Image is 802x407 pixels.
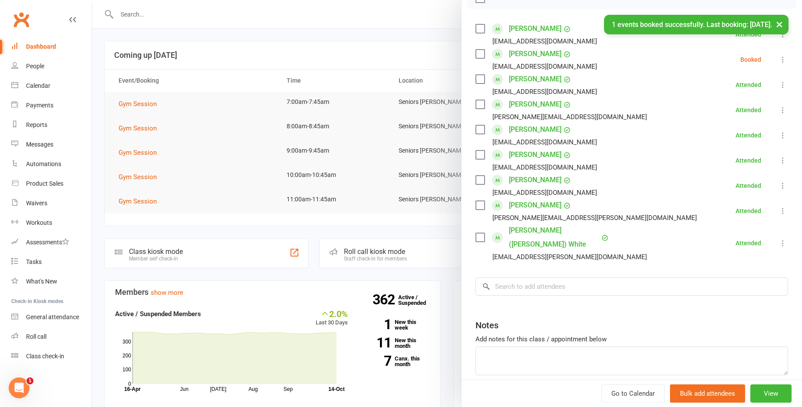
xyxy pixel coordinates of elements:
a: [PERSON_NAME] [509,148,561,162]
div: Product Sales [26,180,63,187]
div: Notes [475,319,498,331]
div: Tasks [26,258,42,265]
a: [PERSON_NAME] [509,123,561,137]
div: Workouts [26,219,52,226]
div: [PERSON_NAME][EMAIL_ADDRESS][PERSON_NAME][DOMAIN_NAME] [492,212,697,224]
a: [PERSON_NAME] [509,173,561,187]
div: Attended [736,31,761,37]
div: [EMAIL_ADDRESS][DOMAIN_NAME] [492,36,597,47]
a: Calendar [11,76,92,96]
div: [EMAIL_ADDRESS][DOMAIN_NAME] [492,86,597,97]
div: Attended [736,240,761,246]
a: General attendance kiosk mode [11,307,92,327]
div: Roll call [26,333,46,340]
div: Attended [736,82,761,88]
div: Assessments [26,239,69,246]
div: What's New [26,278,57,285]
a: [PERSON_NAME] [509,72,561,86]
a: Class kiosk mode [11,347,92,366]
input: Search to add attendees [475,277,788,296]
div: 1 events booked successfully. Last booking: [DATE]. [604,15,789,34]
a: [PERSON_NAME] ([PERSON_NAME]) White [509,224,599,251]
div: [EMAIL_ADDRESS][DOMAIN_NAME] [492,162,597,173]
a: People [11,57,92,76]
div: Reports [26,121,47,128]
div: Messages [26,141,53,148]
div: Attended [736,157,761,163]
iframe: Intercom live chat [9,377,30,398]
a: Product Sales [11,174,92,193]
div: [PERSON_NAME][EMAIL_ADDRESS][DOMAIN_NAME] [492,111,647,123]
div: Automations [26,160,61,167]
div: General attendance [26,314,79,320]
div: Attended [736,183,761,189]
div: Booked [740,57,761,63]
span: 1 [26,377,33,384]
div: [EMAIL_ADDRESS][PERSON_NAME][DOMAIN_NAME] [492,251,647,263]
div: [EMAIL_ADDRESS][DOMAIN_NAME] [492,61,597,72]
button: View [750,384,792,403]
div: Payments [26,102,53,109]
button: × [772,15,787,33]
a: [PERSON_NAME] [509,198,561,212]
a: Automations [11,154,92,174]
a: [PERSON_NAME] [509,47,561,61]
a: Clubworx [10,9,32,30]
div: Attended [736,132,761,138]
a: Go to Calendar [601,384,665,403]
div: Attended [736,107,761,113]
a: What's New [11,272,92,291]
div: Dashboard [26,43,56,50]
div: People [26,63,44,70]
button: Bulk add attendees [670,384,745,403]
div: Attended [736,208,761,214]
a: Payments [11,96,92,115]
a: Reports [11,115,92,135]
div: [EMAIL_ADDRESS][DOMAIN_NAME] [492,187,597,198]
a: Assessments [11,233,92,252]
div: Waivers [26,200,47,207]
a: Waivers [11,193,92,213]
div: [EMAIL_ADDRESS][DOMAIN_NAME] [492,137,597,148]
div: Add notes for this class / appointment below [475,334,788,344]
a: Messages [11,135,92,154]
a: [PERSON_NAME] [509,97,561,111]
a: Tasks [11,252,92,272]
div: Calendar [26,82,50,89]
a: Dashboard [11,37,92,57]
div: Class check-in [26,353,64,360]
a: Roll call [11,327,92,347]
a: Workouts [11,213,92,233]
